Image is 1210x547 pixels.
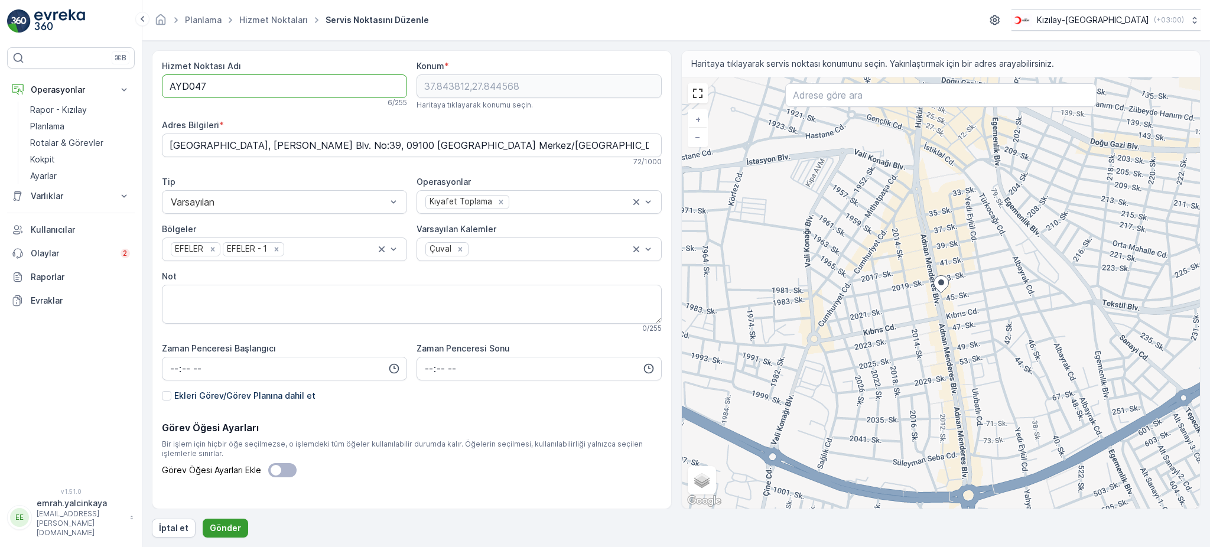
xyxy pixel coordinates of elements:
[689,110,707,128] a: Yakınlaştır
[10,508,29,527] div: EE
[162,343,276,353] label: Zaman Penceresi Başlangıcı
[25,151,135,168] a: Kokpit
[7,9,31,33] img: logo
[689,467,715,493] a: Layers
[162,61,241,71] label: Hizmet Noktası Adı
[426,243,453,255] div: Çuval
[417,177,471,187] label: Operasyonlar
[34,9,85,33] img: logo_light-DOdMpM7g.png
[270,244,283,255] div: Remove EFELER - 1
[7,265,135,289] a: Raporlar
[223,243,269,255] div: EFELER - 1
[31,224,130,236] p: Kullanıcılar
[1011,14,1032,27] img: k%C4%B1z%C4%B1lay_D5CCths.png
[31,295,130,307] p: Evraklar
[25,102,135,118] a: Rapor - Kızılay
[185,15,222,25] a: Planlama
[495,197,508,207] div: Remove Kıyafet Toplama
[162,463,297,477] label: Görev Öğesi Ayarları Ekle
[417,61,444,71] label: Konum
[785,83,1097,107] input: Adrese göre ara
[417,343,510,353] label: Zaman Penceresi Sonu
[31,248,113,259] p: Olaylar
[417,100,533,110] span: Haritaya tıklayarak konumu seçin.
[454,244,467,255] div: Remove Çuval
[689,84,707,102] a: View Fullscreen
[25,118,135,135] a: Planlama
[203,519,248,538] button: Gönder
[30,121,64,132] p: Planlama
[7,242,135,265] a: Olaylar2
[162,120,219,130] label: Adres Bilgileri
[37,497,124,509] p: emrah.yalcinkaya
[695,114,701,124] span: +
[1037,14,1149,26] p: Kızılay-[GEOGRAPHIC_DATA]
[152,519,196,538] button: İptal et
[7,497,135,538] button: EEemrah.yalcinkaya[EMAIL_ADDRESS][PERSON_NAME][DOMAIN_NAME]
[30,137,103,149] p: Rotalar & Görevler
[206,244,219,255] div: Remove EFELER
[210,522,241,534] p: Gönder
[417,224,496,234] label: Varsayılan Kalemler
[7,184,135,208] button: Varlıklar
[25,135,135,151] a: Rotalar & Görevler
[115,53,126,63] p: ⌘B
[7,78,135,102] button: Operasyonlar
[426,196,494,208] div: Kıyafet Toplama
[171,243,205,255] div: EFELER
[685,493,724,509] img: Google
[123,249,128,258] p: 2
[30,154,55,165] p: Kokpit
[162,421,662,435] p: Görev Öğesi Ayarları
[31,271,130,283] p: Raporlar
[1011,9,1201,31] button: Kızılay-[GEOGRAPHIC_DATA](+03:00)
[1154,15,1184,25] p: ( +03:00 )
[7,289,135,312] a: Evraklar
[695,132,701,142] span: −
[642,324,662,333] p: 0 / 255
[162,439,662,458] span: Bir işlem için hiçbir öğe seçilmezse, o işlemdeki tüm öğeler kullanılabilir durumda kalır. Öğeler...
[31,190,111,202] p: Varlıklar
[685,493,724,509] a: Bu bölgeyi Google Haritalar'da açın (yeni pencerede açılır)
[37,509,124,538] p: [EMAIL_ADDRESS][PERSON_NAME][DOMAIN_NAME]
[323,14,431,26] span: Servis Noktasını Düzenle
[162,271,177,281] label: Not
[388,98,407,108] p: 6 / 255
[7,488,135,495] span: v 1.51.0
[689,128,707,146] a: Uzaklaştır
[154,18,167,28] a: Ana Sayfa
[159,522,188,534] p: İptal et
[239,15,308,25] a: Hizmet Noktaları
[691,58,1054,70] span: Haritaya tıklayarak servis noktası konumunu seçin. Yakınlaştırmak için bir adres arayabilirsiniz.
[30,170,57,182] p: Ayarlar
[31,84,111,96] p: Operasyonlar
[174,390,315,402] p: Ekleri Görev/Görev Planına dahil et
[162,177,175,187] label: Tip
[25,168,135,184] a: Ayarlar
[30,104,87,116] p: Rapor - Kızılay
[7,218,135,242] a: Kullanıcılar
[162,224,196,234] label: Bölgeler
[633,157,662,167] p: 72 / 1000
